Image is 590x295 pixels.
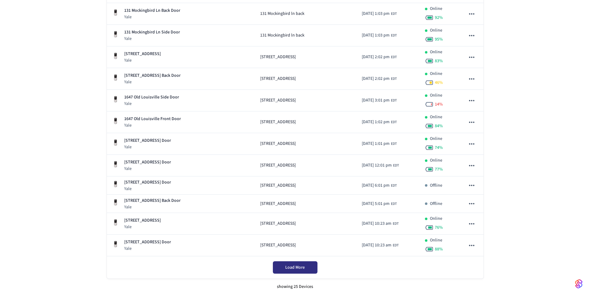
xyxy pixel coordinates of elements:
span: 74 % [435,145,443,151]
div: America/Grand_Turk [362,32,397,39]
span: EDT [391,11,397,17]
span: [STREET_ADDRESS] [260,242,296,249]
span: 88 % [435,246,443,252]
span: [DATE] 1:03 pm [362,32,390,39]
div: America/Grand_Turk [362,182,397,189]
p: Yale [124,36,180,42]
button: Load More [273,261,317,274]
span: 95 % [435,36,443,42]
p: Yale [124,204,181,210]
p: Yale [124,224,161,230]
p: 131 Mockingbird Ln Back Door [124,7,180,14]
img: Yale Assure Touchscreen Wifi Smart Lock, Satin Nickel, Front [112,74,119,81]
p: 131 Mockingbird Ln Side Door [124,29,180,36]
span: EDT [391,201,397,207]
img: Yale Assure Touchscreen Wifi Smart Lock, Satin Nickel, Front [112,9,119,16]
p: Online [430,27,442,34]
span: EDT [391,119,397,125]
p: Yale [124,122,181,128]
span: [STREET_ADDRESS] [260,201,296,207]
span: EDT [391,33,397,38]
p: [STREET_ADDRESS] Door [124,137,171,144]
img: Yale Assure Touchscreen Wifi Smart Lock, Satin Nickel, Front [112,117,119,125]
p: 1647 Old Louisville Front Door [124,116,181,122]
p: [STREET_ADDRESS] Back Door [124,72,181,79]
p: Online [430,6,442,12]
span: 76 % [435,224,443,231]
div: America/Grand_Turk [362,11,397,17]
p: Online [430,71,442,77]
span: [DATE] 10:23 am [362,242,391,249]
p: Yale [124,14,180,20]
p: Yale [124,101,179,107]
img: Yale Assure Touchscreen Wifi Smart Lock, Satin Nickel, Front [112,52,119,60]
span: EDT [391,98,397,103]
p: Offline [430,201,442,207]
p: Offline [430,182,442,189]
img: Yale Assure Touchscreen Wifi Smart Lock, Satin Nickel, Front [112,31,119,38]
span: EDT [391,54,397,60]
p: Online [430,92,442,99]
span: 46 % [435,80,443,86]
div: America/Grand_Turk [362,119,397,125]
span: 77 % [435,166,443,172]
div: America/Grand_Turk [362,76,397,82]
span: 131 Mockingbird ln back [260,32,304,39]
span: EDT [391,183,397,189]
span: [DATE] 1:03 pm [362,11,390,17]
span: 14 % [435,101,443,107]
img: Yale Assure Touchscreen Wifi Smart Lock, Satin Nickel, Front [112,96,119,103]
img: Yale Assure Touchscreen Wifi Smart Lock, Satin Nickel, Front [112,139,119,146]
p: Yale [124,79,181,85]
span: [DATE] 3:01 pm [362,97,390,104]
img: Yale Assure Touchscreen Wifi Smart Lock, Satin Nickel, Front [112,161,119,168]
img: Yale Assure Touchscreen Wifi Smart Lock, Satin Nickel, Front [112,219,119,226]
p: 1647 Old Louisville Side Door [124,94,179,101]
img: Yale Assure Touchscreen Wifi Smart Lock, Satin Nickel, Front [112,241,119,248]
span: [STREET_ADDRESS] [260,54,296,60]
span: EDT [391,76,397,82]
span: [STREET_ADDRESS] [260,76,296,82]
span: [STREET_ADDRESS] [260,182,296,189]
span: [DATE] 1:02 pm [362,119,390,125]
div: America/Grand_Turk [362,201,397,207]
span: [DATE] 12:01 pm [362,162,392,169]
img: Yale Assure Touchscreen Wifi Smart Lock, Satin Nickel, Front [112,199,119,206]
span: [STREET_ADDRESS] [260,97,296,104]
p: Online [430,157,442,164]
span: EDT [393,243,399,248]
span: [DATE] 2:02 pm [362,54,390,60]
span: EDT [393,221,399,227]
p: Online [430,114,442,120]
span: 84 % [435,123,443,129]
span: [DATE] 10:23 am [362,220,391,227]
span: Load More [285,264,305,271]
img: Yale Assure Touchscreen Wifi Smart Lock, Satin Nickel, Front [112,180,119,188]
p: Yale [124,166,171,172]
span: EDT [393,163,399,168]
p: [STREET_ADDRESS] [124,217,161,224]
p: Yale [124,186,171,192]
div: America/Grand_Turk [362,54,397,60]
p: Yale [124,245,171,252]
span: EDT [391,141,397,147]
p: Yale [124,144,171,150]
div: America/Grand_Turk [362,242,399,249]
p: [STREET_ADDRESS] Door [124,179,171,186]
p: [STREET_ADDRESS] Back Door [124,197,181,204]
span: [DATE] 6:01 pm [362,182,390,189]
span: [STREET_ADDRESS] [260,220,296,227]
span: 83 % [435,58,443,64]
img: SeamLogoGradient.69752ec5.svg [575,279,583,289]
span: [STREET_ADDRESS] [260,141,296,147]
span: [DATE] 2:02 pm [362,76,390,82]
div: America/Grand_Turk [362,220,399,227]
p: Online [430,215,442,222]
div: showing 25 Devices [107,279,483,295]
p: Online [430,49,442,55]
p: [STREET_ADDRESS] [124,51,161,57]
div: America/Grand_Turk [362,97,397,104]
div: America/Grand_Turk [362,162,399,169]
span: [DATE] 5:01 pm [362,201,390,207]
p: [STREET_ADDRESS] Door [124,159,171,166]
